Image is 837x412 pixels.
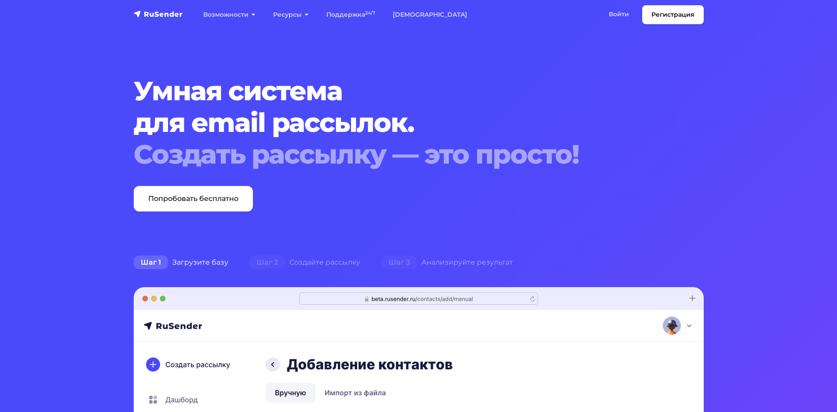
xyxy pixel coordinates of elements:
[365,10,375,16] sup: 24/7
[642,5,704,24] a: Регистрация
[600,5,638,23] a: Войти
[134,186,253,211] a: Попробовать бесплатно
[134,10,183,18] img: RuSender
[134,75,655,170] h1: Умная система для email рассылок.
[134,139,655,170] div: Создать рассылку — это просто!
[249,255,285,270] span: Шаг 2
[264,6,318,24] a: Ресурсы
[371,254,523,271] div: Анализируйте результат
[318,6,384,24] a: Поддержка24/7
[194,6,264,24] a: Возможности
[381,255,417,270] span: Шаг 3
[123,254,239,271] div: Загрузите базу
[239,254,371,271] div: Создайте рассылку
[134,255,168,270] span: Шаг 1
[384,6,476,24] a: [DEMOGRAPHIC_DATA]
